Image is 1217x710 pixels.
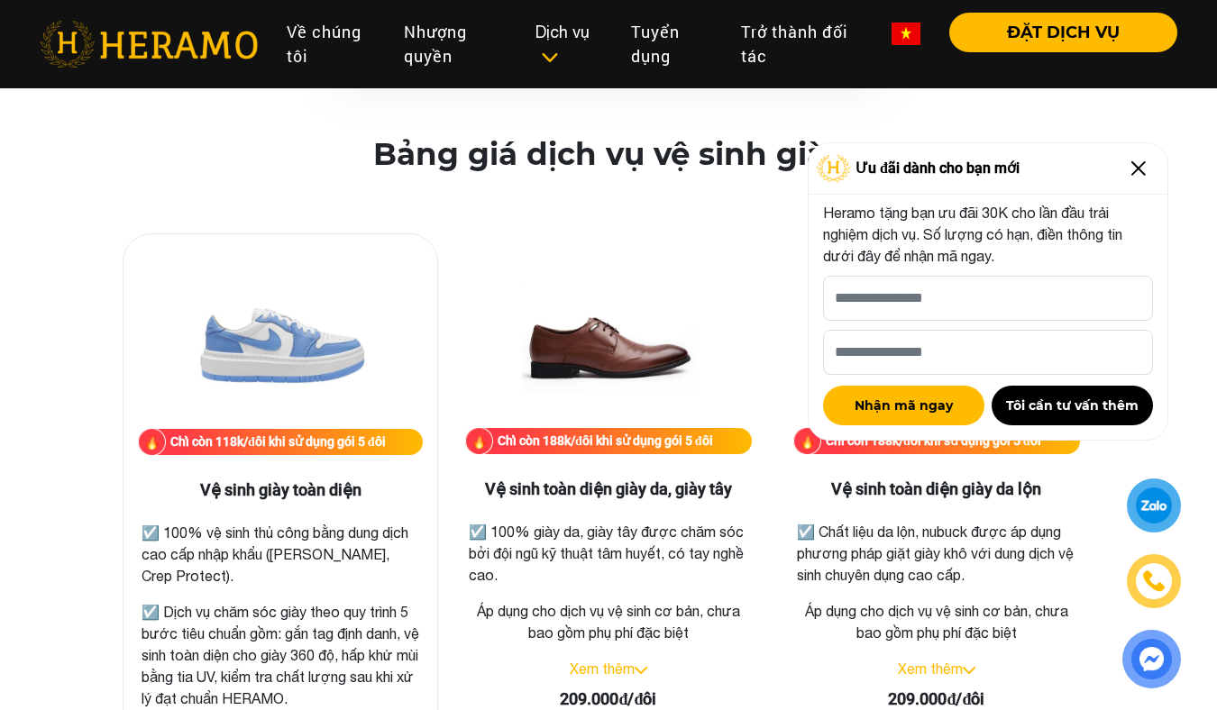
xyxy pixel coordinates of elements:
a: Trở thành đối tác [727,13,877,76]
a: phone-icon [1130,557,1178,605]
img: Close [1124,154,1153,183]
p: ☑️ 100% giày da, giày tây được chăm sóc bởi đội ngũ kỹ thuật tâm huyết, có tay nghề cao. [469,521,748,586]
p: ☑️ Dịch vụ chăm sóc giày theo quy trình 5 bước tiêu chuẩn gồm: gắn tag định danh, vệ sinh toàn di... [142,601,419,709]
a: Xem thêm [898,660,963,677]
img: fire.png [465,427,493,455]
a: Nhượng quyền [389,13,520,76]
p: Áp dụng cho dịch vụ vệ sinh cơ bản, chưa bao gồm phụ phí đặc biệt [793,600,1080,643]
div: Dịch vụ [535,20,603,68]
button: ĐẶT DỊCH VỤ [949,13,1177,52]
a: ĐẶT DỊCH VỤ [935,24,1177,41]
button: Nhận mã ngay [823,386,984,425]
img: fire.png [793,427,821,455]
img: arrow_down.svg [963,667,975,674]
img: phone-icon [1140,569,1167,595]
a: Tuyển dụng [617,13,727,76]
h3: Vệ sinh toàn diện giày da, giày tây [465,479,752,499]
img: arrow_down.svg [635,667,647,674]
button: Tôi cần tư vấn thêm [992,386,1153,425]
a: Xem thêm [570,660,635,677]
h3: Vệ sinh toàn diện giày da lộn [793,479,1080,499]
p: ☑️ 100% vệ sinh thủ công bằng dung dịch cao cấp nhập khẩu ([PERSON_NAME], Crep Protect). [142,522,419,587]
div: Chỉ còn 118k/đôi khi sử dụng gói 5 đôi [170,432,386,451]
img: heramo-logo.png [40,21,258,68]
img: Vệ sinh toàn diện giày da, giày tây [518,248,699,428]
div: Chỉ còn 188k/đôi khi sử dụng gói 5 đôi [826,432,1041,451]
img: vn-flag.png [892,23,920,45]
img: subToggleIcon [540,49,559,67]
img: fire.png [138,428,166,456]
a: Về chúng tôi [272,13,389,76]
img: Logo [817,155,851,182]
img: Vệ sinh giày toàn diện [190,249,371,429]
p: Áp dụng cho dịch vụ vệ sinh cơ bản, chưa bao gồm phụ phí đặc biệt [465,600,752,643]
p: ☑️ Chất liệu da lộn, nubuck được áp dụng phương pháp giặt giày khô với dung dịch vệ sinh chuyên d... [797,521,1076,586]
h2: Bảng giá dịch vụ vệ sinh giày [373,136,844,173]
h3: Vệ sinh giày toàn diện [138,480,423,500]
p: Heramo tặng bạn ưu đãi 30K cho lần đầu trải nghiệm dịch vụ. Số lượng có hạn, điền thông tin dưới ... [823,202,1153,267]
div: Chỉ còn 188k/đôi khi sử dụng gói 5 đôi [498,432,713,451]
span: Ưu đãi dành cho bạn mới [856,158,1020,179]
